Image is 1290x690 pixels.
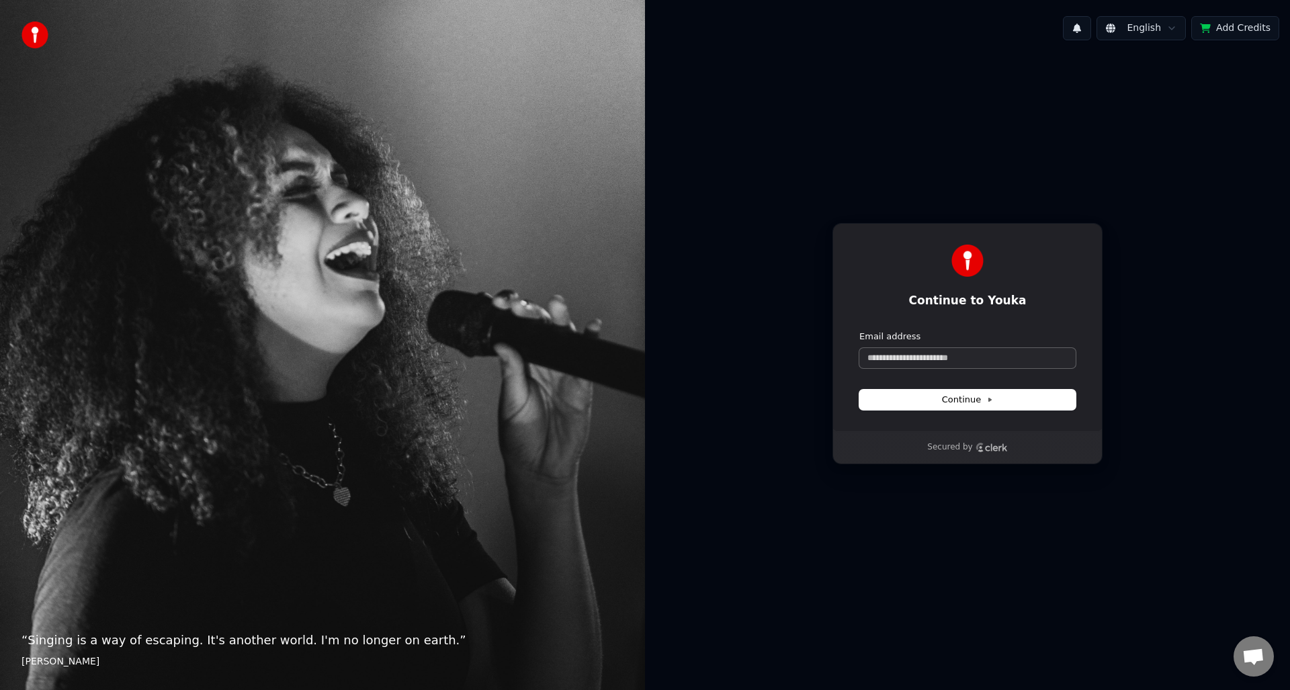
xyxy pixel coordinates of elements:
[21,21,48,48] img: youka
[942,394,993,406] span: Continue
[1191,16,1279,40] button: Add Credits
[21,631,623,650] p: “ Singing is a way of escaping. It's another world. I'm no longer on earth. ”
[976,443,1008,452] a: Clerk logo
[927,442,972,453] p: Secured by
[859,390,1076,410] button: Continue
[859,331,920,343] label: Email address
[1234,636,1274,677] div: Open chat
[21,655,623,669] footer: [PERSON_NAME]
[951,245,984,277] img: Youka
[859,293,1076,309] h1: Continue to Youka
